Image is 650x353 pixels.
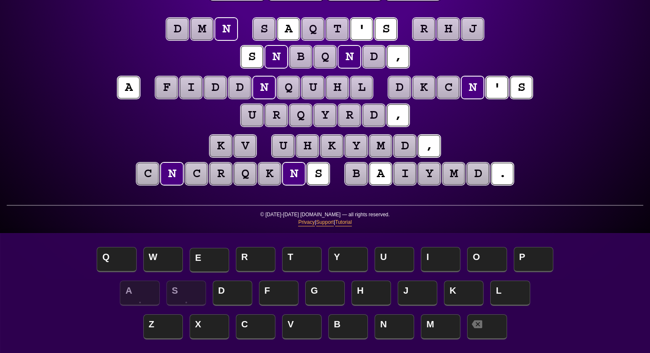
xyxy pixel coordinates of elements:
puzzle-tile: y [314,104,336,126]
puzzle-tile: m [370,135,391,157]
puzzle-tile: , [387,104,409,126]
puzzle-tile: b [290,46,312,68]
span: R [236,247,275,272]
span: U [375,247,414,272]
span: F [259,281,299,306]
puzzle-tile: u [302,77,324,98]
a: Tutorial [335,218,352,226]
puzzle-tile: y [418,163,440,185]
puzzle-tile: d [204,77,226,98]
puzzle-tile: . [491,163,513,185]
puzzle-tile: s [510,77,532,98]
span: Q [97,247,136,272]
puzzle-tile: d [363,104,385,126]
puzzle-tile: h [437,18,459,40]
puzzle-tile: r [210,163,232,185]
span: L [490,281,530,306]
puzzle-tile: t [326,18,348,40]
span: J [398,281,437,306]
puzzle-tile: a [370,163,391,185]
puzzle-tile: c [137,163,159,185]
puzzle-tile: q [314,46,336,68]
span: W [143,247,183,272]
span: Z [143,314,183,340]
puzzle-tile: k [321,135,343,157]
puzzle-tile: y [345,135,367,157]
puzzle-tile: s [375,18,397,40]
puzzle-tile: d [394,135,416,157]
puzzle-tile: m [191,18,213,40]
span: E [190,248,229,273]
puzzle-tile: u [241,104,263,126]
puzzle-tile: j [462,18,484,40]
puzzle-tile: n [265,46,287,68]
puzzle-tile: n [215,18,237,40]
puzzle-tile: s [241,46,263,68]
span: O [467,247,507,272]
puzzle-tile: r [338,104,360,126]
puzzle-tile: u [272,135,294,157]
puzzle-tile: n [462,77,484,98]
span: G [305,281,345,306]
puzzle-tile: n [283,163,305,185]
puzzle-tile: q [277,77,299,98]
span: T [282,247,322,272]
puzzle-tile: , [418,135,440,157]
puzzle-tile: l [351,77,373,98]
puzzle-tile: f [156,77,177,98]
span: S [166,281,206,306]
puzzle-tile: r [265,104,287,126]
a: Support [316,218,334,226]
puzzle-tile: i [394,163,416,185]
puzzle-tile: d [229,77,251,98]
p: © [DATE]-[DATE] [DOMAIN_NAME] — all rights reserved. | | [7,211,643,231]
span: M [421,314,460,340]
puzzle-tile: d [363,46,385,68]
puzzle-tile: q [302,18,324,40]
puzzle-tile: d [467,163,489,185]
puzzle-tile: m [443,163,465,185]
puzzle-tile: b [345,163,367,185]
puzzle-tile: q [290,104,312,126]
span: D [213,281,252,306]
puzzle-tile: c [185,163,207,185]
puzzle-tile: n [338,46,360,68]
puzzle-tile: k [259,163,280,185]
puzzle-tile: k [413,77,435,98]
puzzle-tile: d [166,18,188,40]
span: B [328,314,368,340]
puzzle-tile: s [253,18,275,40]
span: A [120,281,159,306]
puzzle-tile: i [180,77,202,98]
span: X [190,314,229,340]
span: P [514,247,553,272]
puzzle-tile: q [234,163,256,185]
span: V [282,314,322,340]
span: C [236,314,275,340]
puzzle-tile: a [277,18,299,40]
puzzle-tile: h [296,135,318,157]
span: H [351,281,391,306]
puzzle-tile: , [387,46,409,68]
puzzle-tile: k [210,135,232,157]
span: N [375,314,414,340]
puzzle-tile: ' [486,77,508,98]
puzzle-tile: n [253,77,275,98]
puzzle-tile: n [161,163,183,185]
puzzle-tile: r [413,18,435,40]
puzzle-tile: a [118,77,140,98]
puzzle-tile: s [307,163,329,185]
puzzle-tile: ' [351,18,373,40]
a: Privacy [298,218,314,226]
puzzle-tile: d [388,77,410,98]
puzzle-tile: c [437,77,459,98]
puzzle-tile: v [234,135,256,157]
span: Y [328,247,368,272]
span: K [444,281,484,306]
puzzle-tile: h [326,77,348,98]
span: I [421,247,460,272]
